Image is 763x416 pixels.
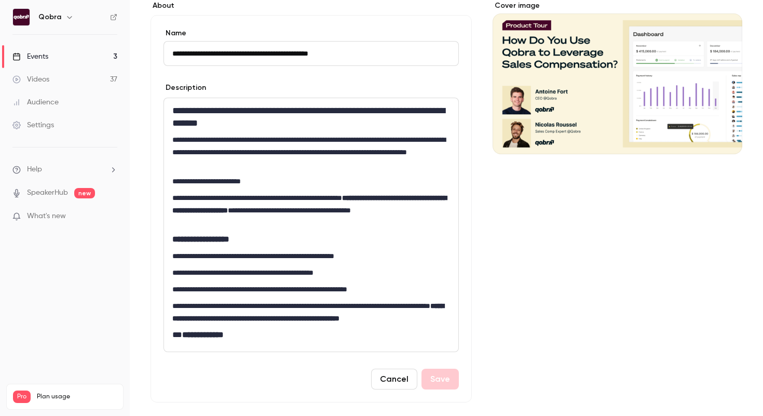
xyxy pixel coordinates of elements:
label: Description [163,83,206,93]
div: Settings [12,120,54,130]
button: Cancel [371,369,417,390]
label: About [151,1,472,11]
img: Qobra [13,9,30,25]
div: editor [164,98,458,352]
a: SpeakerHub [27,187,68,198]
label: Name [163,28,459,38]
li: help-dropdown-opener [12,164,117,175]
span: Pro [13,391,31,403]
div: Videos [12,74,49,85]
div: Audience [12,97,59,108]
label: Cover image [493,1,742,11]
h6: Qobra [38,12,61,22]
section: description [163,98,459,352]
section: Cover image [493,1,742,154]
span: new [74,188,95,198]
iframe: Noticeable Trigger [105,212,117,221]
span: Plan usage [37,393,117,401]
div: Events [12,51,48,62]
span: Help [27,164,42,175]
span: What's new [27,211,66,222]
